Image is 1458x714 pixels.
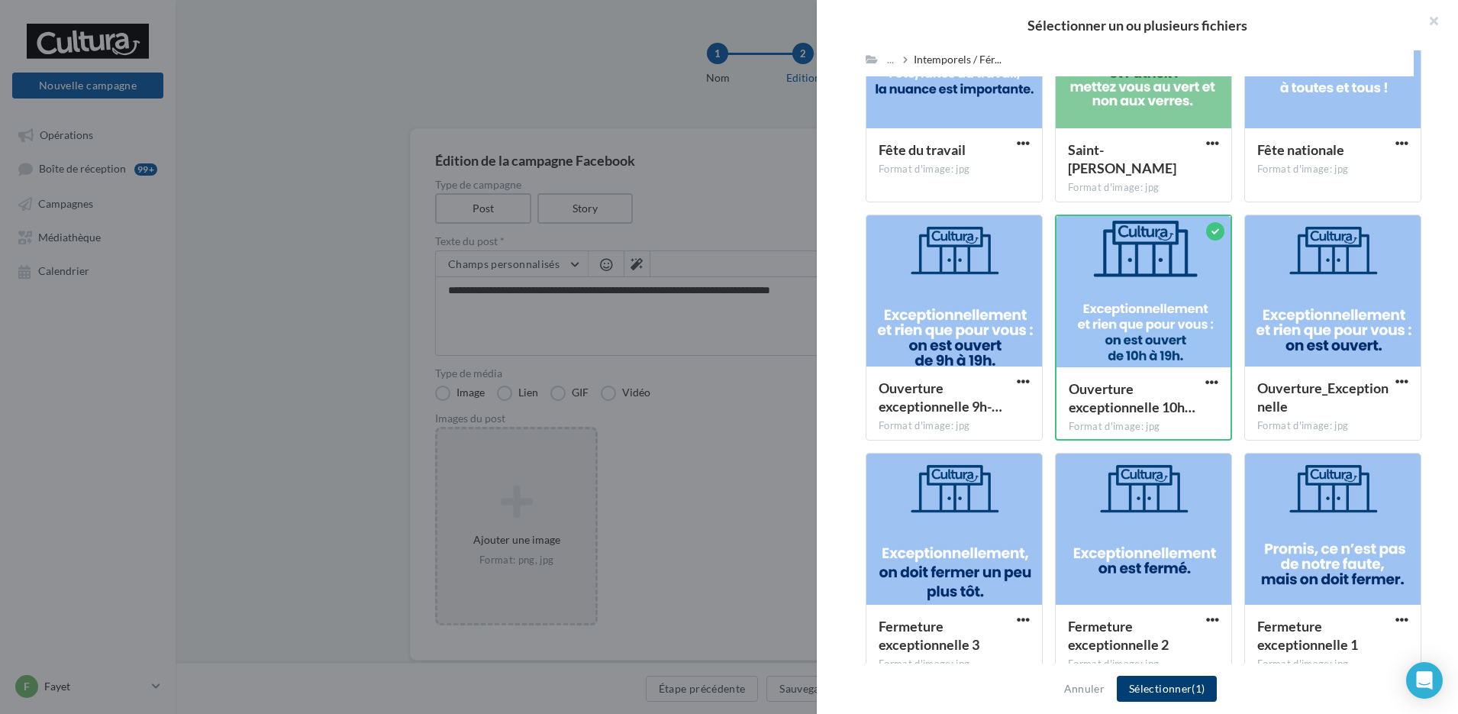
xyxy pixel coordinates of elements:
[879,419,1030,433] div: Format d'image: jpg
[879,657,1030,671] div: Format d'image: jpg
[1192,682,1205,695] span: (1)
[1058,680,1111,698] button: Annuler
[1257,163,1408,176] div: Format d'image: jpg
[1069,420,1218,434] div: Format d'image: jpg
[1068,657,1219,671] div: Format d'image: jpg
[879,141,966,158] span: Fête du travail
[879,380,1002,415] span: Ouverture exceptionnelle 9h-19h
[1257,657,1408,671] div: Format d'image: jpg
[1068,618,1169,653] span: Fermeture exceptionnelle 2
[1257,141,1344,158] span: Fête nationale
[1069,380,1195,415] span: Ouverture exceptionnelle 10h-19h
[879,618,979,653] span: Fermeture exceptionnelle 3
[841,18,1434,32] h2: Sélectionner un ou plusieurs fichiers
[879,163,1030,176] div: Format d'image: jpg
[914,52,1002,67] span: Intemporels / Fér...
[1068,141,1176,176] span: Saint-Patrick
[1068,181,1219,195] div: Format d'image: jpg
[1406,662,1443,699] div: Open Intercom Messenger
[1117,676,1217,702] button: Sélectionner(1)
[1257,380,1389,415] span: Ouverture_Exceptionnelle
[884,49,897,70] div: ...
[1257,618,1358,653] span: Fermeture exceptionnelle 1
[1257,419,1408,433] div: Format d'image: jpg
